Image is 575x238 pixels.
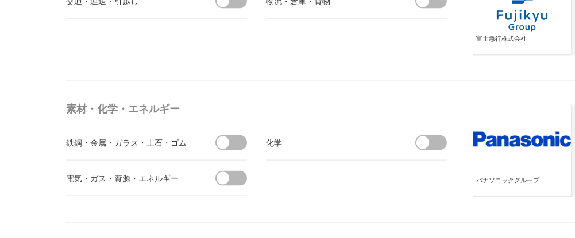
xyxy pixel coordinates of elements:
div: 電気・ガス・資源・エネルギー [66,171,195,185]
div: パナソニックグループ [476,176,568,194]
h4: 素材・化学・エネルギー [66,99,451,119]
div: 化学 [266,135,395,150]
div: 富士急行株式会社 [476,34,568,53]
div: 鉄鋼・金属・ガラス・土石・ゴム [66,135,195,150]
